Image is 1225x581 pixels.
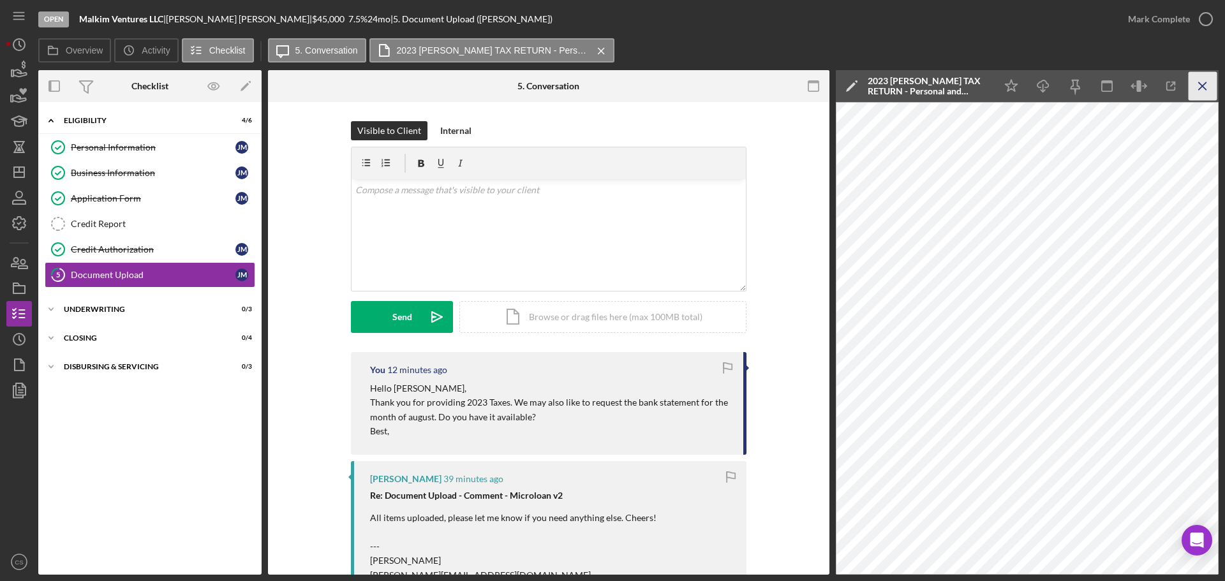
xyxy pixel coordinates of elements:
time: 2025-09-05 20:01 [443,474,503,484]
div: Business Information [71,168,235,178]
label: Overview [66,45,103,55]
b: Malkim Ventures LLC [79,13,163,24]
a: Application FormJM [45,186,255,211]
a: Business InformationJM [45,160,255,186]
div: Credit Report [71,219,255,229]
a: Credit Report [45,211,255,237]
div: Document Upload [71,270,235,280]
div: | [79,14,166,24]
text: CS [15,559,23,566]
div: Application Form [71,193,235,203]
div: Credit Authorization [71,244,235,254]
div: Underwriting [64,305,220,313]
div: Eligibility [64,117,220,124]
div: Open Intercom Messenger [1182,525,1212,555]
div: 0 / 3 [229,305,252,313]
div: 0 / 4 [229,334,252,342]
button: CS [6,549,32,575]
div: J M [235,243,248,256]
div: You [370,365,385,375]
div: Internal [440,121,471,140]
div: Visible to Client [357,121,421,140]
div: J M [235,268,248,281]
div: Checklist [131,81,168,91]
label: 2023 [PERSON_NAME] TAX RETURN - Personal and Biz.pdf [397,45,588,55]
div: J M [235,192,248,205]
p: Hello [PERSON_NAME], [370,381,731,395]
div: 4 / 6 [229,117,252,124]
tspan: 5 [56,270,60,279]
time: 2025-09-05 20:28 [387,365,447,375]
a: Personal InformationJM [45,135,255,160]
div: Personal Information [71,142,235,152]
label: Activity [142,45,170,55]
a: Credit AuthorizationJM [45,237,255,262]
button: Mark Complete [1115,6,1219,32]
div: J M [235,166,248,179]
span: $45,000 [312,13,345,24]
div: J M [235,141,248,154]
div: [PERSON_NAME] [PERSON_NAME] | [166,14,312,24]
div: 2023 [PERSON_NAME] TAX RETURN - Personal and Biz.pdf [868,76,989,96]
div: 24 mo [367,14,390,24]
label: Checklist [209,45,246,55]
button: Internal [434,121,478,140]
div: 5. Conversation [517,81,579,91]
p: Thank you for providing 2023 Taxes. We may also like to request the bank statement for the month ... [370,395,731,424]
div: | 5. Document Upload ([PERSON_NAME]) [390,14,553,24]
button: Visible to Client [351,121,427,140]
div: 7.5 % [348,14,367,24]
button: 5. Conversation [268,38,366,63]
button: 2023 [PERSON_NAME] TAX RETURN - Personal and Biz.pdf [369,38,614,63]
a: 5Document UploadJM [45,262,255,288]
button: Checklist [182,38,254,63]
div: [PERSON_NAME] [370,474,442,484]
label: 5. Conversation [295,45,358,55]
button: Activity [114,38,178,63]
div: 0 / 3 [229,363,252,371]
div: Closing [64,334,220,342]
div: Send [392,301,412,333]
div: Mark Complete [1128,6,1190,32]
button: Send [351,301,453,333]
button: Overview [38,38,111,63]
p: Best, [370,424,731,438]
div: Disbursing & Servicing [64,363,220,371]
strong: Re: Document Upload - Comment - Microloan v2 [370,490,563,501]
div: Open [38,11,69,27]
